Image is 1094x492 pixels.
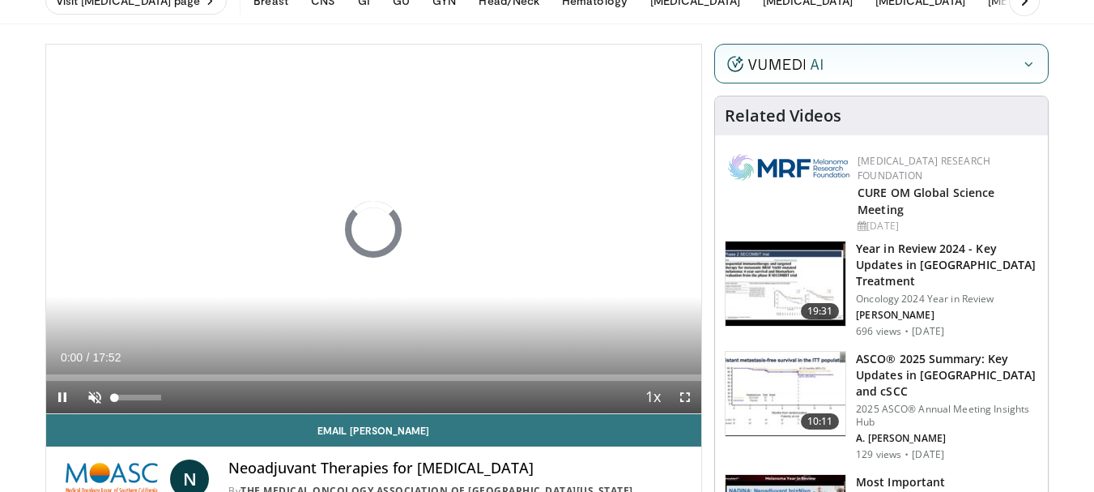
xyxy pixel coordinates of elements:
p: [PERSON_NAME] [856,309,1038,322]
span: 19:31 [801,303,840,319]
p: [DATE] [912,448,944,461]
div: · [905,448,909,461]
h3: Year in Review 2024 - Key Updates in [GEOGRAPHIC_DATA] Treatment [856,241,1038,289]
h3: ASCO® 2025 Summary: Key Updates in [GEOGRAPHIC_DATA] and cSCC [856,351,1038,400]
h4: Related Videos [725,106,841,126]
p: 129 views [856,448,901,461]
span: 0:00 [61,351,83,364]
h4: Neoadjuvant Therapies for [MEDICAL_DATA] [228,460,688,477]
div: · [905,325,909,338]
img: 74c0ff13-2181-44f4-ad1d-ece94e88a175.150x105_q85_crop-smart_upscale.jpg [726,352,845,436]
img: 90c6d327-3c88-4709-b982-c77f8137e024.png.150x105_q85_autocrop_double_scale_upscale_version-0.2.png [728,154,849,181]
a: 10:11 ASCO® 2025 Summary: Key Updates in [GEOGRAPHIC_DATA] and cSCC 2025 ASCO® Annual Meeting Ins... [725,351,1038,461]
div: Progress Bar [46,374,702,381]
a: CURE OM Global Science Meeting [858,185,994,217]
button: Playback Rate [636,381,669,413]
button: Fullscreen [669,381,701,413]
p: 2025 ASCO® Annual Meeting Insights Hub [856,403,1038,429]
p: Oncology 2024 Year in Review [856,293,1038,306]
a: 19:31 Year in Review 2024 - Key Updates in [GEOGRAPHIC_DATA] Treatment Oncology 2024 Year in Revi... [725,241,1038,338]
a: Email [PERSON_NAME] [46,414,702,447]
span: 17:52 [92,351,121,364]
span: / [87,351,90,364]
img: 336fab2a-50e5-49f1-89a3-95f41fda7913.150x105_q85_crop-smart_upscale.jpg [726,242,845,326]
video-js: Video Player [46,45,702,414]
p: A. [PERSON_NAME] [856,432,1038,445]
button: Pause [46,381,79,413]
img: vumedi-ai-logo.v2.svg [727,56,823,72]
div: Volume Level [115,395,161,400]
p: [DATE] [912,325,944,338]
a: [MEDICAL_DATA] Research Foundation [858,154,990,182]
span: 10:11 [801,413,840,430]
p: 696 views [856,325,901,338]
div: [DATE] [858,219,1035,233]
button: Unmute [79,381,111,413]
